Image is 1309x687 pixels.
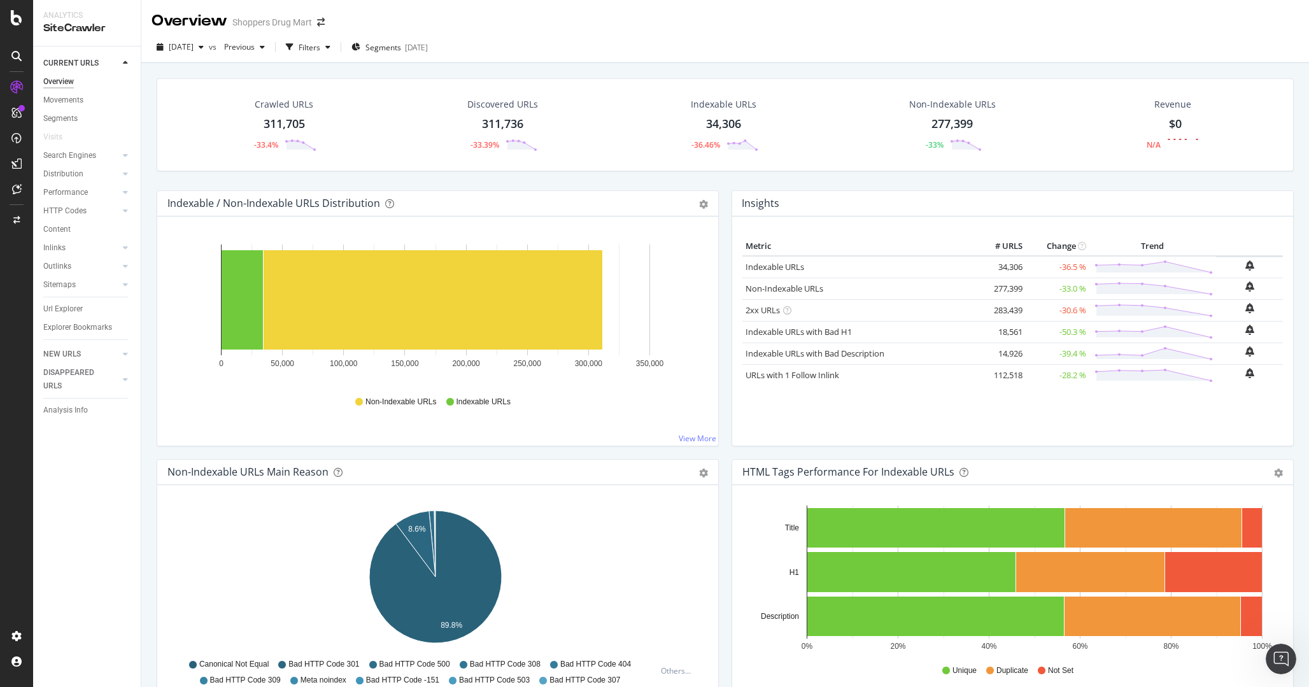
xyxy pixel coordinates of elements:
span: Bad HTTP Code -151 [366,675,439,686]
div: Analysis Info [43,404,88,417]
th: Change [1026,237,1089,256]
div: -36.46% [691,139,720,150]
span: Bad HTTP Code 309 [210,675,281,686]
text: Description [761,612,799,621]
div: gear [1274,469,1283,478]
div: Analytics [43,10,131,21]
div: SiteCrawler [43,21,131,36]
div: HTTP Codes [43,204,87,218]
button: Segments[DATE] [346,37,433,57]
td: -36.5 % [1026,256,1089,278]
div: Content [43,223,71,236]
span: Unique [952,665,977,676]
div: Non-Indexable URLs Main Reason [167,465,329,478]
span: Not Set [1048,665,1073,676]
a: View More [679,433,716,444]
div: 34,306 [706,116,741,132]
text: 89.8% [441,621,462,630]
div: Search Engines [43,149,96,162]
a: Movements [43,94,132,107]
div: Overview [43,75,74,89]
text: 8.6% [408,525,426,534]
svg: A chart. [742,506,1278,653]
a: Sitemaps [43,278,119,292]
div: Others... [661,665,697,676]
a: URLs with 1 Follow Inlink [746,369,839,381]
a: Visits [43,131,75,144]
th: Trend [1089,237,1216,256]
text: 50,000 [271,359,294,368]
span: Bad HTTP Code 500 [379,659,450,670]
div: Indexable URLs [691,98,756,111]
div: -33.4% [254,139,278,150]
div: 311,736 [482,116,523,132]
div: Movements [43,94,83,107]
a: Inlinks [43,241,119,255]
td: -33.0 % [1026,278,1089,299]
div: Segments [43,112,78,125]
div: Discovered URLs [467,98,538,111]
text: 300,000 [575,359,603,368]
span: Meta noindex [301,675,346,686]
div: CURRENT URLS [43,57,99,70]
button: Previous [219,37,270,57]
text: 200,000 [452,359,480,368]
div: HTML Tags Performance for Indexable URLs [742,465,954,478]
text: 250,000 [514,359,542,368]
text: H1 [789,568,800,577]
text: 0 [219,359,223,368]
div: A chart. [167,237,704,385]
text: 40% [981,642,996,651]
text: 60% [1072,642,1087,651]
td: 14,926 [975,343,1026,364]
h4: Insights [742,195,779,212]
div: Crawled URLs [255,98,313,111]
svg: A chart. [167,506,704,653]
div: Indexable / Non-Indexable URLs Distribution [167,197,380,209]
div: Non-Indexable URLs [909,98,996,111]
div: NEW URLS [43,348,81,361]
div: Url Explorer [43,302,83,316]
span: Previous [219,41,255,52]
div: gear [699,200,708,209]
a: Content [43,223,132,236]
div: [DATE] [405,42,428,53]
span: Duplicate [996,665,1028,676]
a: Segments [43,112,132,125]
span: Revenue [1154,98,1191,111]
span: Bad HTTP Code 404 [560,659,631,670]
span: Bad HTTP Code 307 [549,675,620,686]
span: Segments [365,42,401,53]
span: 2025 Aug. 26th [169,41,194,52]
div: N/A [1147,139,1161,150]
text: 150,000 [391,359,419,368]
div: Sitemaps [43,278,76,292]
div: Overview [152,10,227,32]
a: Performance [43,186,119,199]
a: Indexable URLs with Bad Description [746,348,884,359]
div: bell-plus [1245,368,1254,378]
span: Indexable URLs [456,397,511,407]
div: bell-plus [1245,303,1254,313]
td: 18,561 [975,321,1026,343]
text: Title [785,523,800,532]
a: CURRENT URLS [43,57,119,70]
div: Explorer Bookmarks [43,321,112,334]
div: bell-plus [1245,325,1254,335]
a: Indexable URLs [746,261,804,273]
td: 277,399 [975,278,1026,299]
div: Inlinks [43,241,66,255]
td: -28.2 % [1026,364,1089,386]
div: 311,705 [264,116,305,132]
td: 283,439 [975,299,1026,321]
text: 0% [802,642,813,651]
a: Non-Indexable URLs [746,283,823,294]
a: Distribution [43,167,119,181]
td: 112,518 [975,364,1026,386]
div: bell-plus [1245,346,1254,357]
text: 350,000 [636,359,664,368]
text: 20% [890,642,905,651]
text: 100,000 [330,359,358,368]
